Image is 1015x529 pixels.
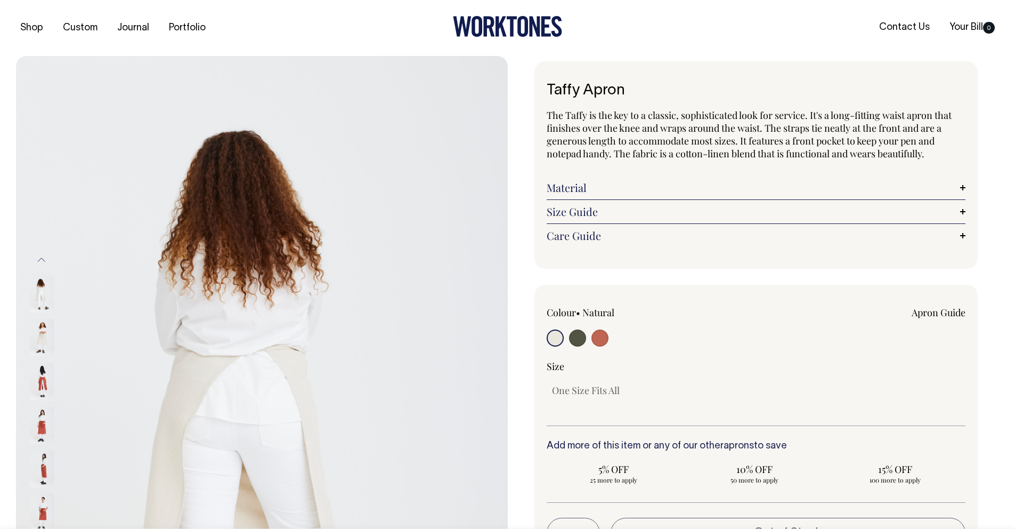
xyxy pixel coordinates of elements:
a: Size Guide [547,205,966,218]
a: aprons [724,442,754,451]
a: Journal [113,19,153,37]
span: The Taffy is the key to a classic, sophisticated look for service. It's a long-fitting waist apro... [547,109,952,160]
span: 10% OFF [693,463,816,476]
img: natural [30,275,54,312]
span: 15% OFF [833,463,957,476]
div: Colour [547,306,714,319]
label: Natural [582,306,614,319]
img: rust [30,406,54,444]
input: 10% OFF 50 more to apply [687,460,822,487]
a: Apron Guide [912,306,965,319]
a: Contact Us [875,19,934,36]
input: 15% OFF 100 more to apply [828,460,962,487]
span: • [576,306,580,319]
a: Material [547,181,966,194]
span: 100 more to apply [833,476,957,484]
input: One Size Fits All [547,381,625,400]
span: One Size Fits All [552,384,620,397]
img: rust [30,363,54,400]
a: Your Bill0 [945,19,999,36]
span: 5% OFF [552,463,676,476]
a: Care Guide [547,229,966,242]
a: Shop [16,19,47,37]
img: rust [30,450,54,487]
button: Previous [34,248,50,272]
span: 25 more to apply [552,476,676,484]
h6: Add more of this item or any of our other to save [547,441,966,452]
a: Portfolio [165,19,210,37]
img: natural [30,319,54,356]
div: Size [547,360,966,373]
input: 5% OFF 25 more to apply [547,460,681,487]
span: 0 [983,22,995,34]
a: Custom [59,19,102,37]
h1: Taffy Apron [547,83,966,99]
span: 50 more to apply [693,476,816,484]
